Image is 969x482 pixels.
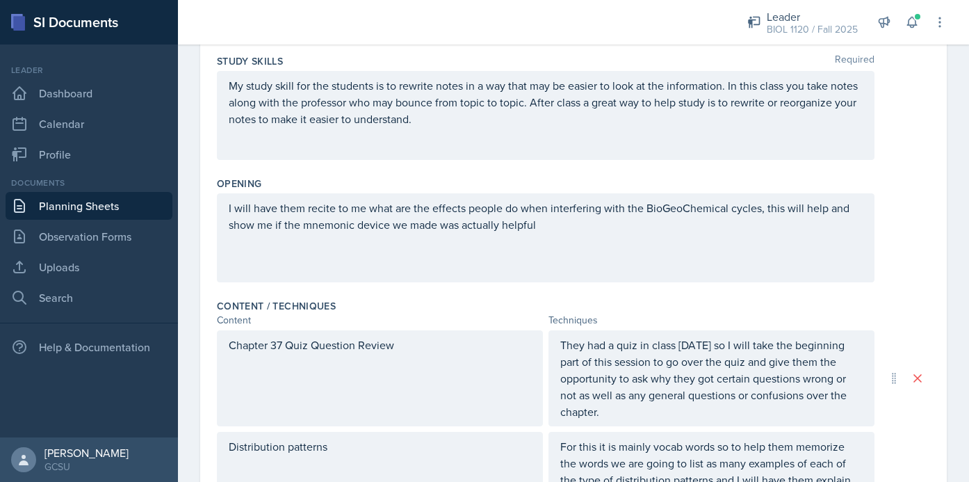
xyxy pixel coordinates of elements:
[6,253,172,281] a: Uploads
[6,333,172,361] div: Help & Documentation
[6,140,172,168] a: Profile
[44,446,129,460] div: [PERSON_NAME]
[835,54,874,68] span: Required
[6,79,172,107] a: Dashboard
[6,64,172,77] div: Leader
[44,460,129,474] div: GCSU
[560,337,863,420] p: They had a quiz in class [DATE] so I will take the beginning part of this session to go over the ...
[767,8,858,25] div: Leader
[548,313,874,328] div: Techniques
[229,337,531,353] p: Chapter 37 Quiz Question Review
[6,192,172,220] a: Planning Sheets
[6,177,172,189] div: Documents
[217,299,336,313] label: Content / Techniques
[6,284,172,312] a: Search
[229,77,863,127] p: My study skill for the students is to rewrite notes in a way that may be easier to look at the in...
[6,110,172,138] a: Calendar
[217,54,283,68] label: Study Skills
[217,177,261,191] label: Opening
[217,313,543,328] div: Content
[229,200,863,233] p: I will have them recite to me what are the effects people do when interfering with the BioGeoChem...
[229,438,531,455] p: Distribution patterns
[767,22,858,37] div: BIOL 1120 / Fall 2025
[6,223,172,250] a: Observation Forms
